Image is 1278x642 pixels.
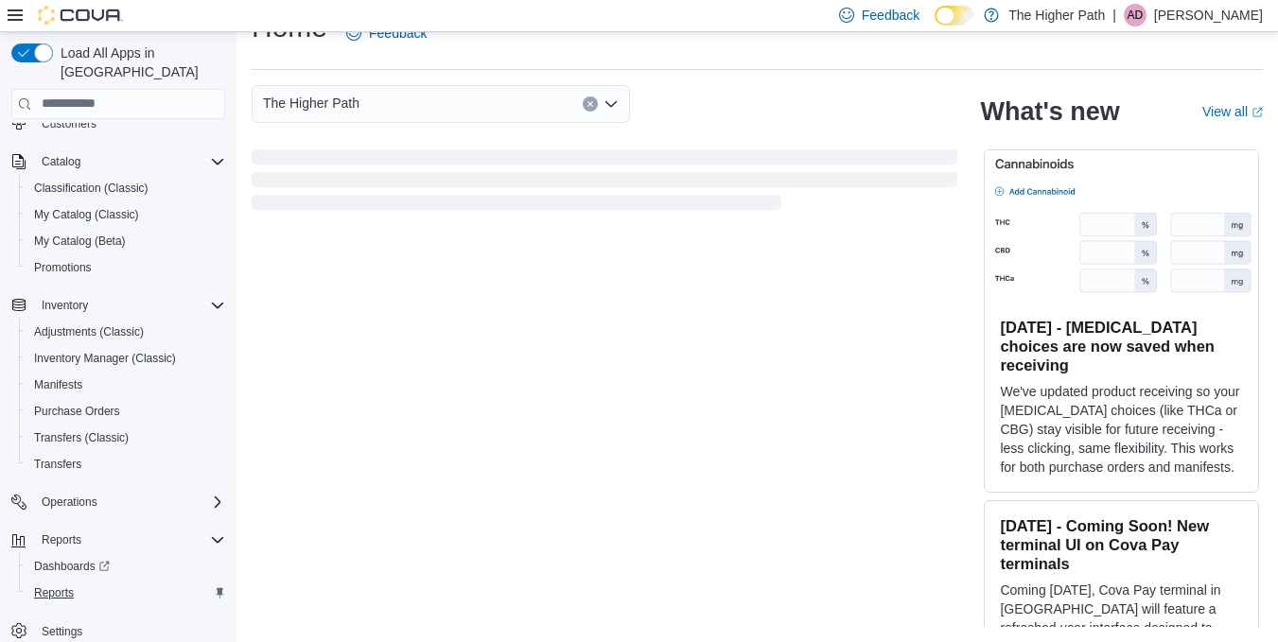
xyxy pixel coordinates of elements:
[26,400,128,423] a: Purchase Orders
[26,321,151,343] a: Adjustments (Classic)
[53,43,225,81] span: Load All Apps in [GEOGRAPHIC_DATA]
[34,260,92,275] span: Promotions
[19,319,233,345] button: Adjustments (Classic)
[583,96,598,112] button: Clear input
[34,585,74,600] span: Reports
[263,92,359,114] span: The Higher Path
[34,491,105,513] button: Operations
[19,175,233,201] button: Classification (Classic)
[34,457,81,472] span: Transfers
[34,181,149,196] span: Classification (Classic)
[26,347,184,370] a: Inventory Manager (Classic)
[42,116,96,131] span: Customers
[34,113,104,135] a: Customers
[862,6,919,25] span: Feedback
[252,153,957,214] span: Loading
[19,398,233,425] button: Purchase Orders
[34,324,144,339] span: Adjustments (Classic)
[34,559,110,574] span: Dashboards
[34,111,225,134] span: Customers
[1000,382,1243,477] p: We've updated product receiving so your [MEDICAL_DATA] choices (like THCa or CBG) stay visible fo...
[26,373,90,396] a: Manifests
[1154,4,1263,26] p: [PERSON_NAME]
[26,177,225,200] span: Classification (Classic)
[34,430,129,445] span: Transfers (Classic)
[1000,318,1243,374] h3: [DATE] - [MEDICAL_DATA] choices are now saved when receiving
[26,555,117,578] a: Dashboards
[1112,4,1116,26] p: |
[19,254,233,281] button: Promotions
[38,6,123,25] img: Cova
[42,532,81,547] span: Reports
[26,203,225,226] span: My Catalog (Classic)
[19,201,233,228] button: My Catalog (Classic)
[26,203,147,226] a: My Catalog (Classic)
[339,14,434,52] a: Feedback
[34,150,88,173] button: Catalog
[1202,104,1263,119] a: View allExternal link
[42,495,97,510] span: Operations
[34,234,126,249] span: My Catalog (Beta)
[19,425,233,451] button: Transfers (Classic)
[26,426,225,449] span: Transfers (Classic)
[26,581,81,604] a: Reports
[34,150,225,173] span: Catalog
[34,294,225,317] span: Inventory
[26,321,225,343] span: Adjustments (Classic)
[26,230,225,252] span: My Catalog (Beta)
[34,294,96,317] button: Inventory
[1252,107,1263,118] svg: External link
[26,256,225,279] span: Promotions
[34,491,225,513] span: Operations
[34,529,225,551] span: Reports
[19,228,233,254] button: My Catalog (Beta)
[34,377,82,392] span: Manifests
[19,580,233,606] button: Reports
[1128,4,1144,26] span: AD
[26,453,89,476] a: Transfers
[19,345,233,372] button: Inventory Manager (Classic)
[26,347,225,370] span: Inventory Manager (Classic)
[26,373,225,396] span: Manifests
[980,96,1119,127] h2: What's new
[26,256,99,279] a: Promotions
[4,489,233,515] button: Operations
[26,453,225,476] span: Transfers
[19,451,233,477] button: Transfers
[4,109,233,136] button: Customers
[4,148,233,175] button: Catalog
[34,529,89,551] button: Reports
[34,351,176,366] span: Inventory Manager (Classic)
[369,24,427,43] span: Feedback
[34,404,120,419] span: Purchase Orders
[26,177,156,200] a: Classification (Classic)
[935,6,974,26] input: Dark Mode
[42,154,80,169] span: Catalog
[19,553,233,580] a: Dashboards
[26,426,136,449] a: Transfers (Classic)
[4,292,233,319] button: Inventory
[26,230,133,252] a: My Catalog (Beta)
[1124,4,1147,26] div: Austin Delaye
[26,400,225,423] span: Purchase Orders
[42,624,82,639] span: Settings
[19,372,233,398] button: Manifests
[1000,516,1243,573] h3: [DATE] - Coming Soon! New terminal UI on Cova Pay terminals
[26,581,225,604] span: Reports
[26,555,225,578] span: Dashboards
[1008,4,1105,26] p: The Higher Path
[4,527,233,553] button: Reports
[42,298,88,313] span: Inventory
[604,96,619,112] button: Open list of options
[34,207,139,222] span: My Catalog (Classic)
